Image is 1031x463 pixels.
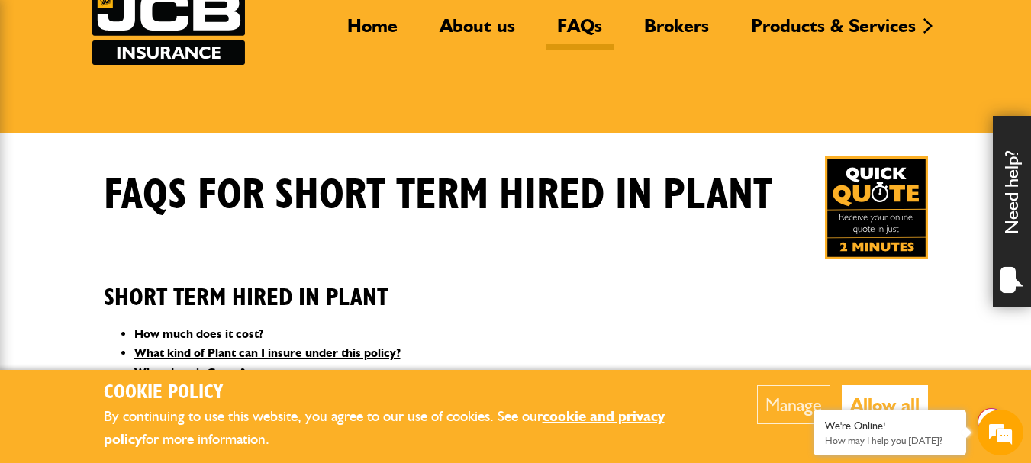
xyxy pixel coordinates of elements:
a: Home [336,14,409,50]
div: Need help? [993,116,1031,307]
a: What kind of Plant can I insure under this policy? [134,346,401,360]
a: Get your insurance quote in just 2-minutes [825,156,928,259]
h2: Cookie Policy [104,381,710,405]
a: What does it Cover? [134,365,245,380]
a: cookie and privacy policy [104,407,665,449]
a: FAQs [546,14,614,50]
img: Quick Quote [825,156,928,259]
button: Allow all [842,385,928,424]
h1: FAQS for Short Term Hired In Plant [104,170,772,221]
p: By continuing to use this website, you agree to our use of cookies. See our for more information. [104,405,710,452]
p: How may I help you today? [825,435,955,446]
h2: Short Term Hired In Plant [104,260,928,312]
a: Brokers [633,14,720,50]
button: Manage [757,385,830,424]
div: We're Online! [825,420,955,432]
a: About us [428,14,527,50]
a: How much does it cost? [134,326,263,341]
a: Products & Services [739,14,927,50]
